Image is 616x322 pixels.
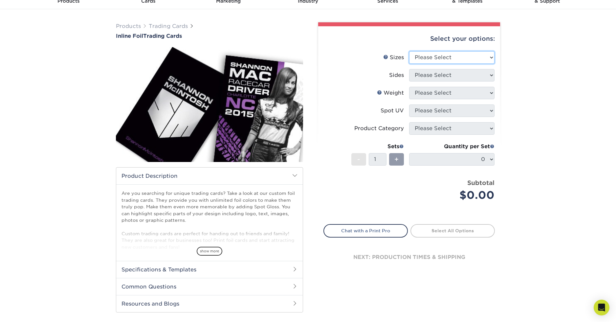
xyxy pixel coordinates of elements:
[149,23,188,29] a: Trading Cards
[116,295,303,312] h2: Resources and Blogs
[354,125,404,132] div: Product Category
[323,238,495,277] div: next: production times & shipping
[116,261,303,278] h2: Specifications & Templates
[351,143,404,150] div: Sets
[116,33,303,39] a: Inline FoilTrading Cards
[383,54,404,61] div: Sizes
[594,300,609,315] div: Open Intercom Messenger
[394,154,399,164] span: +
[377,89,404,97] div: Weight
[414,187,495,203] div: $0.00
[410,224,495,237] a: Select All Options
[389,71,404,79] div: Sides
[323,224,408,237] a: Chat with a Print Pro
[116,278,303,295] h2: Common Questions
[197,247,222,256] span: show more
[116,168,303,184] h2: Product Description
[467,179,495,186] strong: Subtotal
[357,154,360,164] span: -
[116,23,141,29] a: Products
[116,40,303,169] img: Inline Foil 01
[381,107,404,115] div: Spot UV
[323,26,495,51] div: Select your options:
[116,33,143,39] span: Inline Foil
[409,143,495,150] div: Quantity per Set
[116,33,303,39] h1: Trading Cards
[121,190,297,250] p: Are you searching for unique trading cards? Take a look at our custom foil trading cards. They pr...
